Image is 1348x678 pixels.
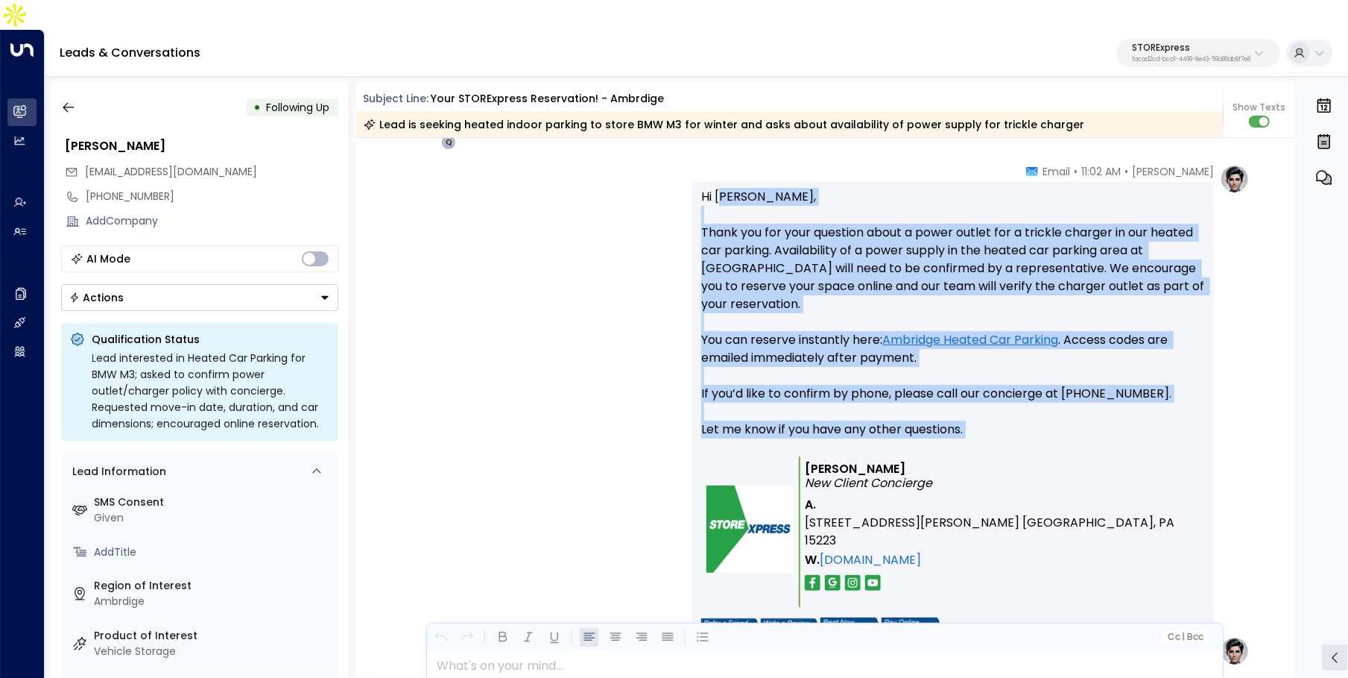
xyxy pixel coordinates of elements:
[1232,101,1285,114] span: Show Texts
[95,594,332,609] div: Ambrdige
[458,628,476,647] button: Redo
[701,618,759,629] img: storexpress_refer.png
[1132,43,1250,52] p: STORExpress
[805,575,820,591] img: storexpres_fb.png
[1162,630,1209,644] button: Cc|Bcc
[92,350,329,432] div: Lead interested in Heated Car Parking for BMW M3; asked to confirm power outlet/charger policy wi...
[805,551,820,569] span: W.
[68,464,167,480] div: Lead Information
[805,474,932,492] i: New Client Concierge
[86,164,258,180] span: brianfranks@mac.com
[825,575,841,591] img: storexpress_google.png
[1042,164,1070,179] span: Email
[95,578,332,594] label: Region of Interest
[69,291,124,304] div: Actions
[441,135,456,150] div: Q
[61,284,338,311] button: Actions
[267,100,330,115] span: Following Up
[86,213,338,229] div: AddCompany
[61,284,338,311] div: Button group with a nested menu
[364,117,1085,132] div: Lead is seeking heated indoor parking to store BMW M3 for winter and asks about availability of p...
[1132,164,1214,179] span: [PERSON_NAME]
[1074,164,1078,179] span: •
[1081,164,1121,179] span: 11:02 AM
[882,331,1058,349] a: Ambridge Heated Car Parking
[1168,632,1203,642] span: Cc Bcc
[706,486,794,573] img: storexpress_logo.png
[92,332,329,347] p: Qualification Status
[1220,636,1250,666] img: profile-logo.png
[86,189,338,204] div: [PHONE_NUMBER]
[882,618,941,629] img: storexpress_pay.png
[865,575,881,591] img: storexpress_yt.png
[701,188,1205,456] p: Hi [PERSON_NAME], Thank you for your question about a power outlet for a trickle charger in our h...
[95,544,332,560] div: AddTitle
[364,91,429,106] span: Subject Line:
[1182,632,1185,642] span: |
[820,551,921,569] a: [DOMAIN_NAME]
[1132,57,1250,63] p: 1acad2cd-bca1-4499-8e43-59a86ab9f7e8
[1117,39,1280,67] button: STORExpress1acad2cd-bca1-4499-8e43-59a86ab9f7e8
[845,575,861,591] img: storexpress_insta.png
[761,618,819,629] img: storexpress_write.png
[820,618,880,629] img: storexpress_rent.png
[87,251,131,266] div: AI Mode
[805,460,905,477] b: [PERSON_NAME]
[95,644,332,659] div: Vehicle Storage
[66,137,338,155] div: [PERSON_NAME]
[1124,164,1128,179] span: •
[805,496,816,514] span: A.
[95,510,332,526] div: Given
[431,91,664,107] div: Your STORExpress Reservation! - Ambrdige
[1220,164,1250,194] img: profile-logo.png
[86,164,258,179] span: [EMAIL_ADDRESS][DOMAIN_NAME]
[95,628,332,644] label: Product of Interest
[805,514,1200,550] span: [STREET_ADDRESS][PERSON_NAME] [GEOGRAPHIC_DATA], PA 15223
[254,94,262,121] div: •
[431,628,450,647] button: Undo
[95,495,332,510] label: SMS Consent
[60,44,200,61] a: Leads & Conversations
